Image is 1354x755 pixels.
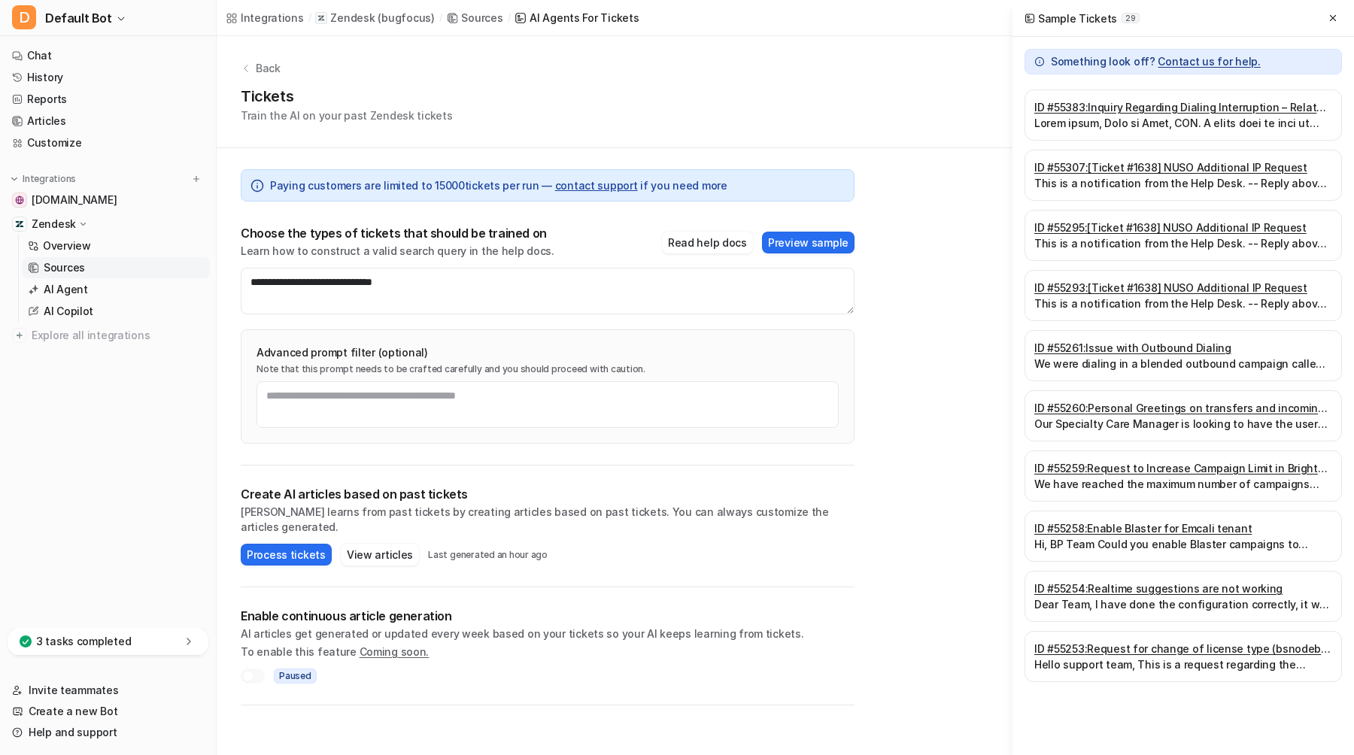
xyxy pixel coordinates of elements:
[15,196,24,205] img: help.brightpattern.com
[6,89,210,110] a: Reports
[662,232,753,253] button: Read help docs
[360,645,430,658] span: Coming soon.
[1038,11,1117,26] p: Sample Tickets
[6,325,210,346] a: Explore all integrations
[44,304,93,319] p: AI Copilot
[1034,596,1332,612] p: Dear Team, I have done the configuration correctly, it was working before and now its stopped wor...
[270,177,727,193] span: Paying customers are limited to 15000 tickets per run — if you need more
[6,45,210,66] a: Chat
[241,108,453,123] p: Train the AI on your past Zendesk tickets
[22,301,210,322] a: AI Copilot
[1034,159,1332,175] a: ID #55307:[Ticket #1638] NUSO Additional IP Request
[762,232,855,253] button: Preview sample
[32,217,76,232] p: Zendesk
[428,549,548,561] p: Last generated an hour ago
[6,171,80,186] button: Integrations
[6,132,210,153] a: Customize
[1034,536,1332,552] p: Hi, BP Team Could you enable Blaster campaigns to Emcali tenant. Thank you [PERSON_NAME].
[341,544,419,565] button: View articles
[6,111,210,132] a: Articles
[1034,400,1332,416] a: ID #55260:Personal Greetings on transfers and incoming calls
[1034,520,1332,536] a: ID #55258:Enable Blaster for Emcali tenant
[241,226,554,241] p: Choose the types of tickets that should be trained on
[1034,235,1332,251] p: This is a notification from the Help Desk. -- Reply above this line to add a comment -- header lo...
[241,505,855,535] p: [PERSON_NAME] learns from past tickets by creating articles based on past tickets. You can always...
[330,11,375,26] p: Zendesk
[12,328,27,343] img: explore all integrations
[6,701,210,722] a: Create a new Bot
[439,11,442,25] span: /
[15,220,24,229] img: Zendesk
[241,544,332,565] button: Process tickets
[241,626,855,641] p: AI articles get generated or updated every week based on your tickets so your AI keeps learning f...
[315,11,434,26] a: Zendesk(bugfocus)
[530,10,639,26] div: AI Agents for tickets
[1034,656,1332,672] p: Hello support team, This is a request regarding the tenant on your Japan cluster. Can you please ...
[241,644,855,659] p: To enable this feature
[461,10,502,26] div: Sources
[241,10,304,26] div: Integrations
[1034,99,1332,115] a: ID #55383:Inquiry Regarding Dialing Interruption – Related to Ticket #54431
[1034,581,1332,596] a: ID #55254:Realtime suggestions are not working
[515,10,639,26] a: AI Agents for tickets
[555,179,638,192] a: contact support
[1034,416,1332,432] p: Our Specialty Care Manager is looking to have the user greetings play whenever a call is coming i...
[1034,296,1332,311] p: This is a notification from the Help Desk. -- Reply above this line to add a comment -- header lo...
[12,5,36,29] span: D
[6,190,210,211] a: help.brightpattern.com[DOMAIN_NAME]
[1034,340,1332,356] a: ID #55261:Issue with Outbound Dialing
[1051,54,1261,69] p: Something look off?
[6,67,210,88] a: History
[446,10,502,26] a: Sources
[274,669,317,684] span: Paused
[308,11,311,25] span: /
[44,260,85,275] p: Sources
[257,363,839,375] p: Note that this prompt needs to be crafted carefully and you should proceed with caution.
[45,8,112,29] span: Default Bot
[241,244,554,259] p: Learn how to construct a valid search query in the help docs.
[256,60,281,76] p: Back
[1034,220,1332,235] a: ID #55295:[Ticket #1638] NUSO Additional IP Request
[6,680,210,701] a: Invite teammates
[378,11,434,26] p: ( bugfocus )
[241,85,453,108] h1: Tickets
[1034,356,1332,371] p: We were dialing in a blended outbound campaign called Seattle Times Wireless and beginning at 01:...
[1034,115,1332,131] p: Lorem ipsum, Dolo si Amet, CON. A elits doei te inci ut laboree. [Dolorem] Aliq enim ad minimve q...
[44,282,88,297] p: AI Agent
[32,323,204,347] span: Explore all integrations
[241,487,855,502] p: Create AI articles based on past tickets
[1034,641,1332,656] a: ID #55253:Request for change of license type (bsnodeb-062)
[6,722,210,743] a: Help and support
[226,10,304,26] a: Integrations
[32,193,117,208] span: [DOMAIN_NAME]
[22,257,210,278] a: Sources
[1034,175,1332,191] p: This is a notification from the Help Desk. -- Reply above this line to add a comment -- header lo...
[1122,13,1139,23] span: 29
[23,173,76,185] p: Integrations
[9,174,20,184] img: expand menu
[257,345,839,360] p: Advanced prompt filter (optional)
[22,279,210,300] a: AI Agent
[43,238,91,253] p: Overview
[1034,476,1332,492] p: We have reached the maximum number of campaigns allowed in Bright Pattern. In order to continue w...
[1034,280,1332,296] a: ID #55293:[Ticket #1638] NUSO Additional IP Request
[508,11,511,25] span: /
[241,608,855,623] p: Enable continuous article generation
[22,235,210,256] a: Overview
[1158,55,1260,68] span: Contact us for help.
[36,634,131,649] p: 3 tasks completed
[191,174,202,184] img: menu_add.svg
[1034,460,1332,476] a: ID #55259:Request to Increase Campaign Limit in Bright Pattern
